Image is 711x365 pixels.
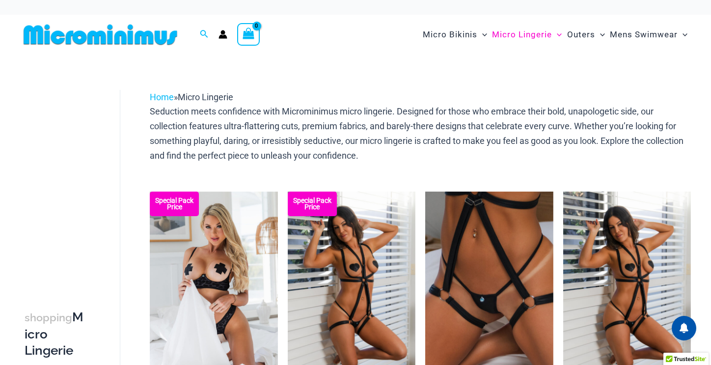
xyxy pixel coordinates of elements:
[200,28,209,41] a: Search icon link
[150,92,174,102] a: Home
[25,309,85,359] h3: Micro Lingerie
[477,22,487,47] span: Menu Toggle
[25,82,113,279] iframe: TrustedSite Certified
[423,22,477,47] span: Micro Bikinis
[678,22,687,47] span: Menu Toggle
[237,23,260,46] a: View Shopping Cart, empty
[25,311,72,324] span: shopping
[150,104,691,163] p: Seduction meets confidence with Microminimus micro lingerie. Designed for those who embrace their...
[219,30,227,39] a: Account icon link
[150,92,233,102] span: »
[178,92,233,102] span: Micro Lingerie
[420,20,490,50] a: Micro BikinisMenu ToggleMenu Toggle
[150,197,199,210] b: Special Pack Price
[607,20,690,50] a: Mens SwimwearMenu ToggleMenu Toggle
[595,22,605,47] span: Menu Toggle
[565,20,607,50] a: OutersMenu ToggleMenu Toggle
[492,22,552,47] span: Micro Lingerie
[567,22,595,47] span: Outers
[288,197,337,210] b: Special Pack Price
[552,22,562,47] span: Menu Toggle
[490,20,564,50] a: Micro LingerieMenu ToggleMenu Toggle
[20,24,181,46] img: MM SHOP LOGO FLAT
[419,18,691,51] nav: Site Navigation
[610,22,678,47] span: Mens Swimwear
